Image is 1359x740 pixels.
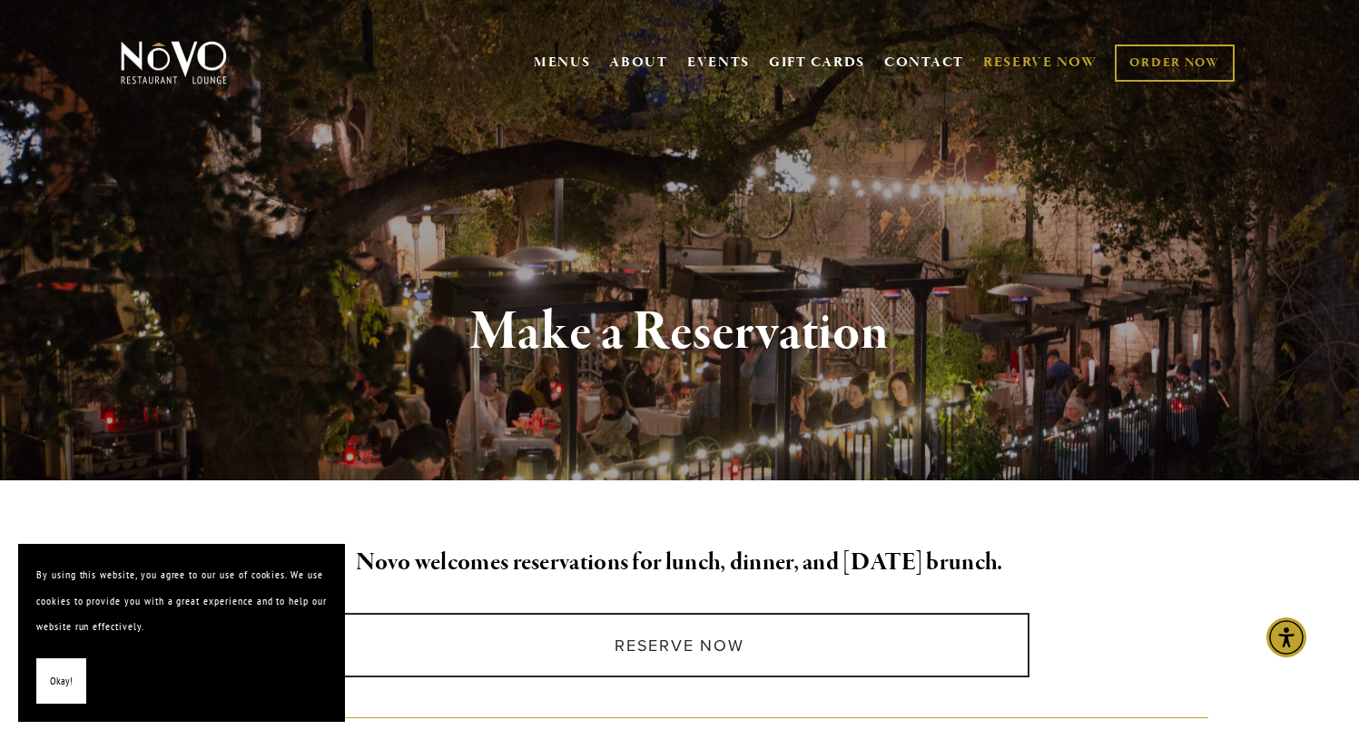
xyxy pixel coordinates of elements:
[18,544,345,722] section: Cookie banner
[470,298,889,367] strong: Make a Reservation
[1115,44,1234,82] a: ORDER NOW
[1266,617,1306,657] div: Accessibility Menu
[151,544,1209,582] h2: Novo welcomes reservations for lunch, dinner, and [DATE] brunch.
[884,45,964,80] a: CONTACT
[36,658,86,705] button: Okay!
[687,54,750,72] a: EVENTS
[117,40,231,85] img: Novo Restaurant &amp; Lounge
[609,54,668,72] a: ABOUT
[330,613,1029,677] a: Reserve Now
[534,54,591,72] a: MENUS
[983,45,1098,80] a: RESERVE NOW
[50,668,73,695] span: Okay!
[769,45,865,80] a: GIFT CARDS
[36,562,327,640] p: By using this website, you agree to our use of cookies. We use cookies to provide you with a grea...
